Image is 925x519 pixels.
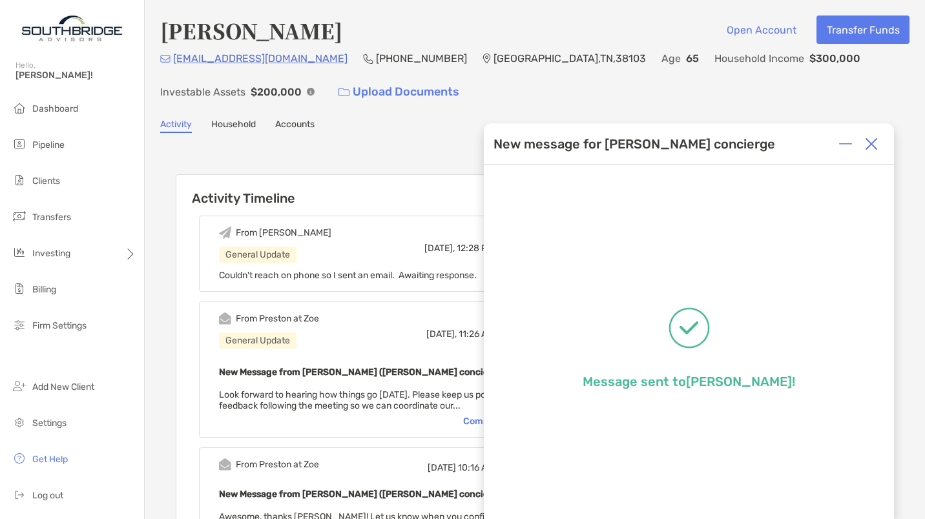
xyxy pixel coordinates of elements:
img: transfers icon [12,209,27,224]
span: Dashboard [32,103,78,114]
p: [GEOGRAPHIC_DATA] , TN , 38103 [494,50,646,66]
img: add_new_client icon [12,378,27,394]
span: Pipeline [32,139,65,150]
img: clients icon [12,172,27,188]
img: Message successfully sent [669,307,710,349]
a: Upload Documents [330,78,468,106]
p: Message sent to [PERSON_NAME] ! [583,374,795,389]
img: Zoe Logo [16,5,129,52]
a: Activity [160,119,192,133]
img: Close [865,137,878,150]
img: Info Icon [307,88,315,96]
p: Age [661,50,681,66]
span: Firm Settings [32,320,87,331]
span: 10:16 AM ED [458,462,508,473]
div: From Preston at Zoe [236,313,319,324]
img: Event icon [219,227,231,239]
button: Transfer Funds [816,15,909,44]
span: Add New Client [32,382,94,392]
span: [DATE], [424,243,455,254]
a: Household [211,119,256,133]
div: From Preston at Zoe [236,459,319,470]
img: Event icon [219,458,231,471]
div: New message for [PERSON_NAME] concierge [494,136,775,152]
span: Look forward to hearing how things go [DATE]. Please keep us posted with feedback following the m... [219,389,524,411]
p: [PHONE_NUMBER] [376,50,467,66]
b: New Message from [PERSON_NAME] ([PERSON_NAME] concierge) [219,367,506,378]
div: General Update [219,332,296,349]
span: [DATE] [428,462,456,473]
p: Investable Assets [160,84,245,100]
span: [PERSON_NAME]! [16,70,136,81]
img: investing icon [12,245,27,260]
img: Email Icon [160,55,171,63]
p: Household Income [714,50,804,66]
span: Clients [32,176,60,187]
img: Event icon [219,312,231,325]
span: Transfers [32,212,71,223]
span: Billing [32,284,56,295]
span: 11:26 AM ED [459,329,508,340]
button: Open Account [716,15,806,44]
p: [EMAIL_ADDRESS][DOMAIN_NAME] [173,50,348,66]
b: New Message from [PERSON_NAME] ([PERSON_NAME] concierge) [219,489,506,500]
img: logout icon [12,487,27,502]
span: 12:28 PM ED [457,243,508,254]
span: Settings [32,418,67,429]
span: [DATE], [426,329,457,340]
img: button icon [338,88,349,97]
img: settings icon [12,414,27,430]
div: Complete message [463,416,559,427]
p: $300,000 [809,50,860,66]
h6: Activity Timeline [176,175,601,206]
img: get-help icon [12,451,27,466]
img: Expand or collapse [839,137,852,150]
div: General Update [219,247,296,263]
img: pipeline icon [12,136,27,152]
p: $200,000 [251,84,302,100]
div: From [PERSON_NAME] [236,227,331,238]
h4: [PERSON_NAME] [160,15,342,45]
img: Phone Icon [363,54,373,64]
span: Couldn't reach on phone so I sent an email. Awaiting response. [219,270,477,281]
span: Investing [32,248,70,259]
a: Accounts [275,119,315,133]
img: Location Icon [483,54,491,64]
span: Get Help [32,454,68,465]
p: 65 [686,50,699,66]
span: Log out [32,490,63,501]
img: billing icon [12,281,27,296]
img: dashboard icon [12,100,27,116]
img: firm-settings icon [12,317,27,332]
